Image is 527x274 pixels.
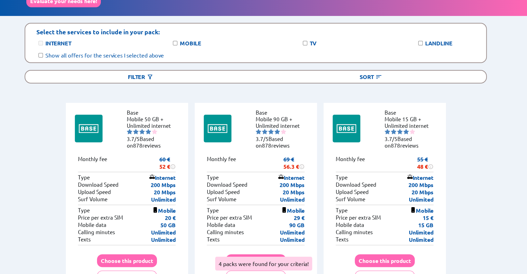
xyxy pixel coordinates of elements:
img: icon of mobile [410,207,416,213]
p: Mobile [281,207,305,214]
img: starnr1 [256,129,261,134]
p: 29 € [294,214,305,221]
p: Download Speed [207,181,247,188]
img: starnr4 [274,129,280,134]
img: starnr2 [391,129,396,134]
label: Show all offers for the services I selected above [45,52,164,59]
p: Mobile data [78,221,106,229]
p: Price per extra SIM [336,214,381,221]
p: Internet [278,174,305,181]
img: starnr3 [268,129,274,134]
img: icon of mobile [281,207,287,213]
p: 50 GB [160,221,176,229]
p: Monthly fee [78,156,107,170]
p: 200 Mbps [409,181,433,188]
p: Internet [407,174,433,181]
img: starnr1 [127,129,132,134]
span: 3.7/5 [127,135,140,142]
li: Based on reviews [127,135,179,149]
p: Mobile [152,207,176,214]
p: 15 € [423,214,433,221]
button: Choose this product [97,254,157,267]
p: Upload Speed [336,188,369,196]
p: Download Speed [336,181,376,188]
p: Type [336,174,348,181]
p: Unlimited [280,196,305,203]
img: starnr5 [152,129,157,134]
p: Calling minutes [78,229,115,236]
img: Button open the filtering menu [147,73,153,80]
s: 69 € [283,156,294,163]
label: Mobile [180,39,201,47]
label: Landline [425,39,453,47]
li: Base [256,109,308,116]
p: 20 Mbps [154,188,176,196]
p: Unlimited [151,229,176,236]
img: icon of internet [407,174,413,180]
img: starnr2 [133,129,139,134]
img: information [170,164,176,169]
p: Type [78,207,90,214]
label: TV [310,39,316,47]
p: 200 Mbps [280,181,305,188]
p: Upload Speed [78,188,111,196]
a: Choose this product [355,257,415,264]
p: Mobile [410,207,433,214]
span: 3.7/5 [256,135,269,142]
button: Choose this product [355,254,415,267]
p: Unlimited [409,196,433,203]
p: 15 GB [418,221,433,229]
img: Logo of Base [204,115,231,142]
img: starnr3 [139,129,145,134]
p: Type [336,207,348,214]
p: Mobile data [207,221,235,229]
li: Base [385,109,437,116]
p: Monthly fee [207,156,236,170]
p: Type [207,207,219,214]
p: Price per extra SIM [207,214,252,221]
s: 55 € [417,156,428,163]
span: 878 [391,142,400,149]
li: Base [127,109,179,116]
p: Surf Volume [336,196,365,203]
img: icon of internet [278,174,284,180]
p: Unlimited [151,196,176,203]
p: Texts [78,236,91,243]
li: Based on reviews [385,135,437,149]
img: starnr3 [397,129,403,134]
li: Based on reviews [256,135,308,149]
p: Unlimited [409,229,433,236]
img: starnr5 [410,129,415,134]
div: 56.3 € [283,163,305,170]
span: 878 [262,142,271,149]
div: Filter [25,71,256,83]
img: starnr4 [403,129,409,134]
div: Sort [256,71,486,83]
img: Logo of Base [333,115,360,142]
p: 20 Mbps [283,188,305,196]
img: starnr2 [262,129,267,134]
p: Texts [207,236,220,243]
s: 60 € [159,156,170,163]
img: information [299,164,305,169]
p: Calling minutes [336,229,373,236]
button: Choose this product [226,254,286,267]
p: Mobile data [336,221,364,229]
img: starnr4 [146,129,151,134]
img: information [428,164,433,169]
div: 52 € [159,163,176,170]
img: Logo of Base [75,115,103,142]
p: Download Speed [78,181,118,188]
p: Unlimited [151,236,176,243]
li: Mobile 15 GB + Unlimited internet [385,116,437,129]
p: 20 Mbps [412,188,433,196]
div: 48 € [417,163,433,170]
li: Mobile 50 GB + Unlimited internet [127,116,179,129]
p: Type [207,174,219,181]
span: 878 [133,142,142,149]
img: icon of mobile [152,207,158,213]
p: Type [78,174,90,181]
p: Surf Volume [78,196,107,203]
p: Texts [336,236,349,243]
p: Price per extra SIM [78,214,123,221]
